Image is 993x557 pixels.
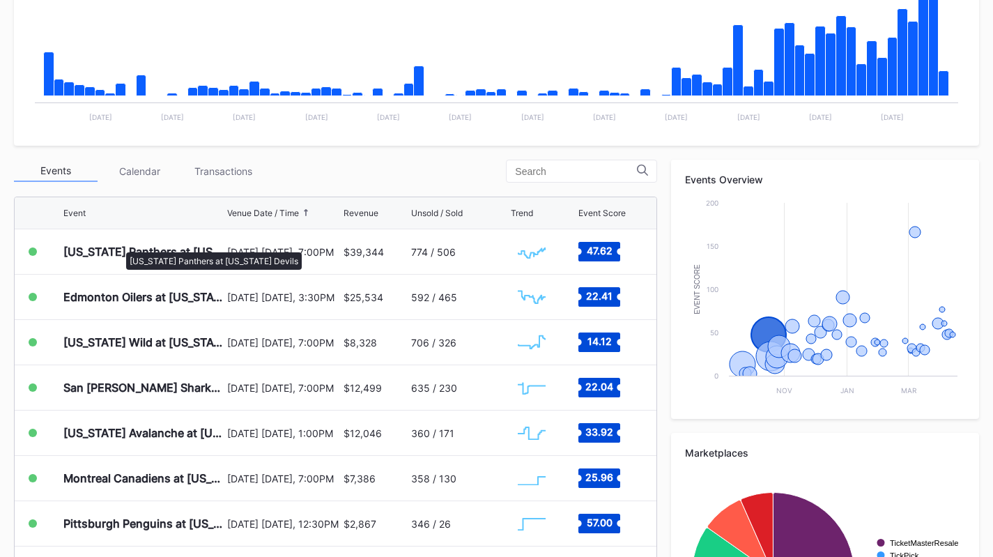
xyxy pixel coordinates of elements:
text: 22.41 [586,290,613,302]
text: 33.92 [585,426,613,438]
text: 50 [710,328,718,337]
div: $39,344 [344,246,384,258]
text: [DATE] [593,113,616,121]
div: Trend [511,208,533,218]
div: $2,867 [344,518,376,530]
svg: Chart title [511,506,553,541]
div: $7,386 [344,473,376,484]
text: [DATE] [521,113,544,121]
div: Pittsburgh Penguins at [US_STATE] Devils [63,517,224,531]
div: San [PERSON_NAME] Sharks at [US_STATE] Devils [63,381,224,395]
text: [DATE] [881,113,904,121]
div: 592 / 465 [411,291,457,303]
text: [DATE] [161,113,184,121]
div: Events Overview [685,174,965,185]
text: Nov [777,386,793,395]
text: 0 [714,372,718,380]
text: Event Score [693,264,701,314]
svg: Chart title [511,415,553,450]
text: [DATE] [665,113,688,121]
text: 150 [707,242,718,250]
div: $25,534 [344,291,383,303]
text: 200 [706,199,718,207]
div: Montreal Canadiens at [US_STATE] Devils [63,471,224,485]
text: 47.62 [587,245,613,257]
div: Events [14,160,98,182]
text: 14.12 [587,335,612,347]
div: [DATE] [DATE], 7:00PM [227,337,339,349]
text: [DATE] [89,113,112,121]
text: 25.96 [585,471,613,483]
div: Event Score [578,208,626,218]
div: [DATE] [DATE], 1:00PM [227,427,339,439]
div: [US_STATE] Avalanche at [US_STATE] Devils [63,426,224,440]
div: 346 / 26 [411,518,451,530]
div: [US_STATE] Panthers at [US_STATE] Devils [63,245,224,259]
div: Transactions [181,160,265,182]
text: Mar [901,386,917,395]
div: 635 / 230 [411,382,457,394]
text: [DATE] [737,113,760,121]
text: 22.04 [585,381,613,392]
svg: Chart title [511,325,553,360]
text: [DATE] [233,113,256,121]
div: 774 / 506 [411,246,456,258]
div: $12,046 [344,427,382,439]
text: [DATE] [305,113,328,121]
svg: Chart title [511,370,553,405]
text: [DATE] [809,113,832,121]
div: Marketplaces [685,447,965,459]
div: [US_STATE] Wild at [US_STATE] Devils [63,335,224,349]
svg: Chart title [511,280,553,314]
div: [DATE] [DATE], 7:00PM [227,473,339,484]
svg: Chart title [511,234,553,269]
text: 100 [707,285,718,293]
div: [DATE] [DATE], 7:00PM [227,382,339,394]
div: Calendar [98,160,181,182]
text: TicketMasterResale [890,539,958,547]
div: Edmonton Oilers at [US_STATE] Devils [63,290,224,304]
div: Venue Date / Time [227,208,299,218]
text: Jan [841,386,855,395]
div: [DATE] [DATE], 3:30PM [227,291,339,303]
div: $8,328 [344,337,377,349]
text: 57.00 [587,517,613,528]
div: 706 / 326 [411,337,456,349]
svg: Chart title [685,196,964,405]
div: Revenue [344,208,378,218]
div: 360 / 171 [411,427,454,439]
div: 358 / 130 [411,473,456,484]
div: [DATE] [DATE], 7:00PM [227,246,339,258]
text: [DATE] [377,113,400,121]
svg: Chart title [511,461,553,496]
div: [DATE] [DATE], 12:30PM [227,518,339,530]
div: Event [63,208,86,218]
div: Unsold / Sold [411,208,463,218]
input: Search [515,166,637,177]
div: $12,499 [344,382,382,394]
text: [DATE] [449,113,472,121]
